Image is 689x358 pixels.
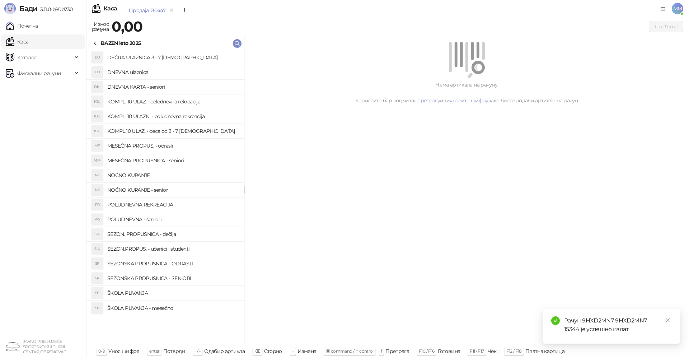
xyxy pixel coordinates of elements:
[23,339,66,354] small: JAVNO PREDUZEĆE SPORTSKO KULTURNI CENTAR, OBRENOVAC
[107,155,239,166] h4: MESEČNA PROPUSNICA - seniori
[107,287,239,299] h4: ŠKOLA PLIVANJA
[107,199,239,210] h4: POLUDNEVNA REKREACIJA
[107,169,239,181] h4: NOĆNO KUPANJE
[525,347,564,356] div: Платна картица
[92,66,103,78] div: DU
[264,347,282,356] div: Сторно
[112,18,142,35] strong: 0,00
[92,155,103,166] div: MP-
[488,347,497,356] div: Чек
[107,96,239,107] h4: KOMPL. 10 ULAZ. - celodnevna rekreacija
[149,348,160,354] span: enter
[101,39,141,47] div: BAZEN leto 2025
[649,21,683,32] button: Плаћање
[37,6,72,13] span: 3.11.0-b80b730
[419,348,434,354] span: F10 / F16
[92,111,103,122] div: K1U
[107,140,239,152] h4: MESEČNA PROPUS. - odrasli
[450,97,488,104] a: унесите шифру
[107,125,239,137] h4: KOMPL.10 ULAZ. - deca od 3 - 7 [DEMOGRAPHIC_DATA]
[6,34,28,49] a: Каса
[92,52,103,63] div: DU
[417,97,440,104] a: претрагу
[204,347,245,356] div: Одабир артикла
[107,228,239,240] h4: SEZON. PROPUSNICA - dečija
[551,316,560,325] span: check-circle
[107,258,239,269] h4: SEZONSKA PROPUSNICA - ODRASLI
[107,52,239,63] h4: DEČIJA ULAZNICA 3 - 7 [DEMOGRAPHIC_DATA].
[92,199,103,210] div: PR
[107,184,239,196] h4: NOĆNO KUPANJE - senior
[4,3,16,14] img: Logo
[672,3,683,14] span: MM
[6,339,20,354] img: 64x64-companyLogo-4a28e1f8-f217-46d7-badd-69a834a81aaf.png
[19,4,37,13] span: Бади
[98,348,105,354] span: 0-9
[92,273,103,284] div: SP
[92,287,103,299] div: ŠP
[664,316,672,324] a: Close
[195,348,201,354] span: ↑/↓
[163,347,186,356] div: Потврди
[292,348,294,354] span: +
[107,273,239,284] h4: SEZONSKA PROPUSNICA - SENIORI
[657,3,669,14] a: Документација
[107,111,239,122] h4: KOMPL. 10 ULAZN. - poludnevna rekreacija
[108,347,140,356] div: Унос шифре
[107,243,239,255] h4: SEZON.PROPUS. - učenici i studenti
[254,348,260,354] span: ⌫
[107,81,239,93] h4: DNEVNA KARTA - seniori
[86,50,244,344] div: grid
[92,184,103,196] div: NK
[6,19,38,33] a: Почетна
[326,348,374,354] span: ⌘ command / ⌃ control
[92,169,103,181] div: NK
[253,81,680,104] div: Нема артикала на рачуну. Користите бар код читач, или како бисте додали артикле на рачун.
[92,81,103,93] div: DK-
[92,228,103,240] div: SP-
[381,348,382,354] span: f
[17,66,61,80] span: Фискални рачуни
[107,214,239,225] h4: POLUDNEVNA - seniori
[470,348,484,354] span: F11 / F17
[90,19,110,34] div: Износ рачуна
[17,50,37,65] span: Каталог
[167,7,176,13] button: remove
[92,125,103,137] div: KU-
[103,6,117,11] div: Каса
[107,66,239,78] h4: DNEVNA ulaznica
[92,302,103,314] div: ŠP
[107,302,239,314] h4: ŠKOLA PLIVANJA - mesečno
[129,6,165,14] div: Продаја 130447
[385,347,409,356] div: Претрага
[297,347,316,356] div: Измена
[92,96,103,107] div: K1U
[92,243,103,255] div: S-U
[506,348,522,354] span: F12 / F18
[665,318,670,323] span: close
[92,258,103,269] div: SP
[178,3,192,17] button: Add tab
[564,316,672,334] div: Рачун 9HXD2MN7-9HXD2MN7-15344 је успешно издат
[92,140,103,152] div: MP
[92,214,103,225] div: P-S
[438,347,460,356] div: Готовина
